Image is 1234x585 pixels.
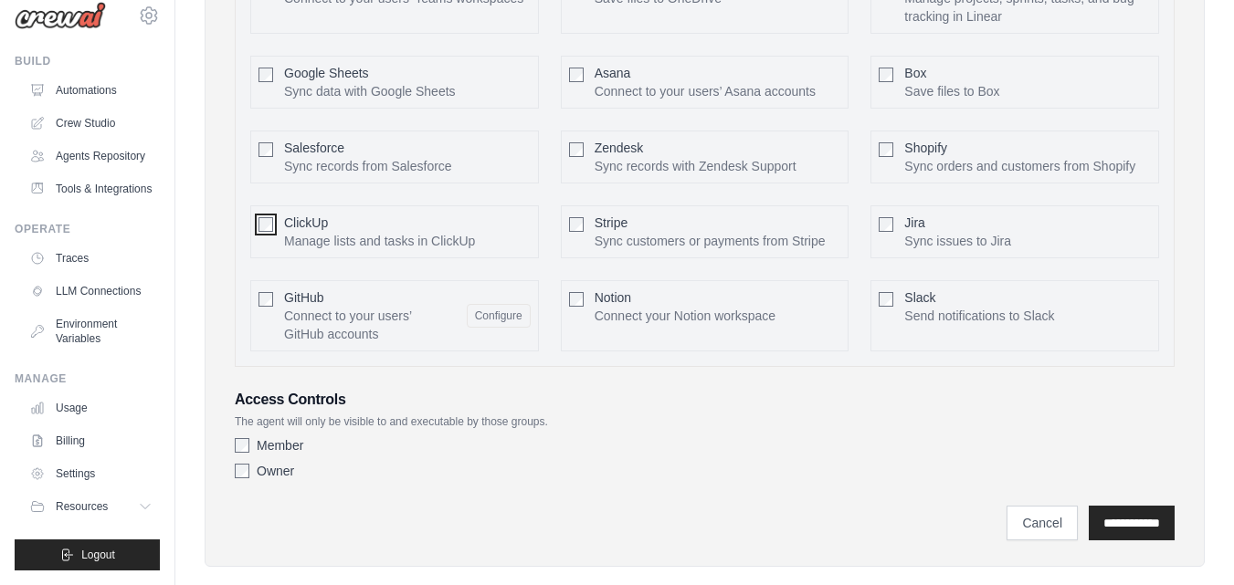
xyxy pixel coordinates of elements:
[467,304,531,328] button: GitHub Connect to your users’ GitHub accounts
[904,66,926,80] span: Box
[595,157,796,175] p: Sync records with Zendesk Support
[15,222,160,236] div: Operate
[22,426,160,455] a: Billing
[15,539,160,570] button: Logout
[257,436,303,454] label: Member
[904,215,925,230] span: Jira
[15,54,160,68] div: Build
[284,232,475,250] p: Manage lists and tasks in ClickUp
[56,499,108,514] span: Resources
[595,232,826,250] p: Sync customers or payments from Stripe
[284,66,369,80] span: Google Sheets
[904,141,947,155] span: Shopify
[904,307,1054,325] p: Send notifications to Slack
[22,244,160,273] a: Traces
[284,157,452,175] p: Sync records from Salesforce
[22,309,160,353] a: Environment Variables
[595,66,631,80] span: Asana
[904,290,935,305] span: Slack
[904,157,1135,175] p: Sync orders and customers from Shopify
[22,277,160,306] a: LLM Connections
[595,307,775,325] p: Connect your Notion workspace
[257,462,294,480] label: Owner
[15,2,106,29] img: Logo
[22,141,160,171] a: Agents Repository
[22,109,160,138] a: Crew Studio
[284,215,328,230] span: ClickUp
[22,459,160,488] a: Settings
[235,414,1175,429] p: The agent will only be visible to and executable by those groups.
[284,141,344,155] span: Salesforce
[904,232,1011,250] p: Sync issues to Jira
[22,393,160,423] a: Usage
[284,82,456,100] p: Sync data with Google Sheets
[284,290,324,305] span: GitHub
[595,290,631,305] span: Notion
[22,492,160,521] button: Resources
[595,82,816,100] p: Connect to your users’ Asana accounts
[904,82,999,100] p: Save files to Box
[235,389,1175,411] h3: Access Controls
[595,215,628,230] span: Stripe
[595,141,644,155] span: Zendesk
[284,307,452,343] p: Connect to your users’ GitHub accounts
[81,548,115,562] span: Logout
[15,371,160,386] div: Manage
[1007,506,1078,540] a: Cancel
[22,76,160,105] a: Automations
[22,174,160,204] a: Tools & Integrations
